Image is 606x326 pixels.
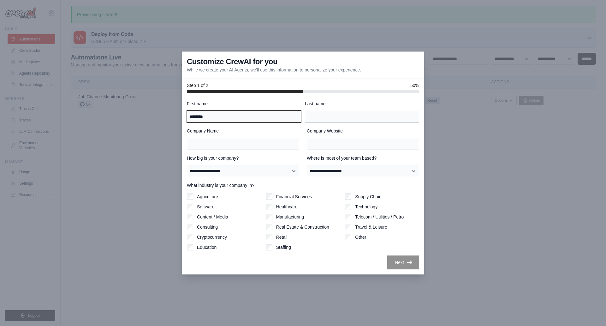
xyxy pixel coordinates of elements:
[197,214,228,220] label: Content / Media
[307,155,419,161] label: Where is most of your team based?
[387,255,419,269] button: Next
[307,128,419,134] label: Company Website
[355,224,387,230] label: Travel & Leisure
[355,234,366,240] label: Other
[197,204,214,210] label: Software
[187,57,277,67] h3: Customize CrewAI for you
[276,234,288,240] label: Retail
[355,204,377,210] label: Technology
[197,224,218,230] label: Consulting
[410,82,419,89] span: 50%
[197,244,217,250] label: Education
[187,155,299,161] label: How big is your company?
[187,101,301,107] label: First name
[276,204,298,210] label: Healthcare
[187,82,208,89] span: Step 1 of 2
[197,234,227,240] label: Cryptocurrency
[355,214,404,220] label: Telecom / Utilities / Petro
[276,244,291,250] label: Staffing
[187,128,299,134] label: Company Name
[276,224,329,230] label: Real Estate & Construction
[187,67,361,73] p: While we create your AI Agents, we'll use this information to personalize your experience.
[276,214,304,220] label: Manufacturing
[276,194,312,200] label: Financial Services
[197,194,218,200] label: Agriculture
[305,101,419,107] label: Last name
[355,194,381,200] label: Supply Chain
[187,182,419,188] label: What industry is your company in?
